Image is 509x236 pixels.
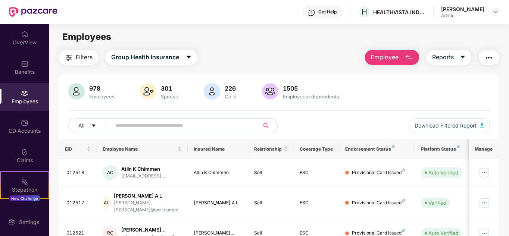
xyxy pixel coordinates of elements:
[59,50,98,65] button: Filters
[262,83,278,100] img: svg+xml;base64,PHN2ZyB4bWxucz0iaHR0cDovL3d3dy53My5vcmcvMjAwMC9zdmciIHhtbG5zOnhsaW5rPSJodHRwOi8vd3...
[21,60,28,67] img: svg+xml;base64,PHN2ZyBpZD0iQmVuZWZpdHMiIHhtbG5zPSJodHRwOi8vd3d3LnczLm9yZy8yMDAwL3N2ZyIgd2lkdGg9Ij...
[308,9,315,16] img: svg+xml;base64,PHN2ZyBpZD0iSGVscC0zMngzMiIgeG1sbnM9Imh0dHA6Ly93d3cudzMub3JnLzIwMDAvc3ZnIiB3aWR0aD...
[223,94,238,100] div: Child
[392,145,395,148] img: svg+xml;base64,PHN2ZyB4bWxucz0iaHR0cDovL3d3dy53My5vcmcvMjAwMC9zdmciIHdpZHRoPSI4IiBoZWlnaHQ9IjgiIH...
[88,94,116,100] div: Employees
[21,148,28,156] img: svg+xml;base64,PHN2ZyBpZD0iQ2xhaW0iIHhtbG5zPSJodHRwOi8vd3d3LnczLm9yZy8yMDAwL3N2ZyIgd2lkdGg9IjIwIi...
[254,169,288,176] div: Self
[457,145,460,148] img: svg+xml;base64,PHN2ZyB4bWxucz0iaHR0cDovL3d3dy53My5vcmcvMjAwMC9zdmciIHdpZHRoPSI4IiBoZWlnaHQ9IjgiIH...
[300,169,333,176] div: ESC
[21,178,28,185] img: svg+xml;base64,PHN2ZyB4bWxucz0iaHR0cDovL3d3dy53My5vcmcvMjAwMC9zdmciIHdpZHRoPSIyMSIgaGVpZ2h0PSIyMC...
[106,50,197,65] button: Group Health Insurancecaret-down
[402,199,405,202] img: svg+xml;base64,PHN2ZyB4bWxucz0iaHR0cDovL3d3dy53My5vcmcvMjAwMC9zdmciIHdpZHRoPSI4IiBoZWlnaHQ9IjgiIH...
[281,94,341,100] div: Employees+dependents
[223,85,238,92] div: 226
[480,123,484,128] img: svg+xml;base64,PHN2ZyB4bWxucz0iaHR0cDovL3d3dy53My5vcmcvMjAwMC9zdmciIHhtbG5zOnhsaW5rPSJodHRwOi8vd3...
[421,146,462,152] div: Platform Status
[65,146,85,152] span: EID
[159,85,180,92] div: 301
[88,85,116,92] div: 978
[254,199,288,207] div: Self
[259,123,274,129] span: search
[121,166,166,173] div: Atlin K Chimmen
[441,6,484,13] div: [PERSON_NAME]
[469,139,499,159] th: Manage
[159,94,180,100] div: Spouse
[478,167,490,179] img: manageButton
[121,226,178,233] div: [PERSON_NAME]...
[427,50,471,65] button: Reportscaret-down
[9,7,57,17] img: New Pazcare Logo
[478,197,490,209] img: manageButton
[194,199,243,207] div: [PERSON_NAME] A L
[62,31,111,42] span: Employees
[66,199,91,207] div: 012517
[188,139,249,159] th: Insured Name
[294,139,339,159] th: Coverage Type
[121,173,166,180] div: [EMAIL_ADDRESS]....
[66,169,91,176] div: 012518
[281,85,341,92] div: 1505
[405,53,413,62] img: svg+xml;base64,PHN2ZyB4bWxucz0iaHR0cDovL3d3dy53My5vcmcvMjAwMC9zdmciIHhtbG5zOnhsaW5rPSJodHRwOi8vd3...
[114,192,182,199] div: [PERSON_NAME] A L
[68,118,114,133] button: Allcaret-down
[103,195,110,210] div: AL
[140,83,156,100] img: svg+xml;base64,PHN2ZyB4bWxucz0iaHR0cDovL3d3dy53My5vcmcvMjAwMC9zdmciIHhtbG5zOnhsaW5rPSJodHRwOi8vd3...
[362,7,367,16] span: H
[91,123,96,129] span: caret-down
[204,83,220,100] img: svg+xml;base64,PHN2ZyB4bWxucz0iaHR0cDovL3d3dy53My5vcmcvMjAwMC9zdmciIHhtbG5zOnhsaW5rPSJodHRwOi8vd3...
[68,83,85,100] img: svg+xml;base64,PHN2ZyB4bWxucz0iaHR0cDovL3d3dy53My5vcmcvMjAwMC9zdmciIHhtbG5zOnhsaW5rPSJodHRwOi8vd3...
[432,53,454,62] span: Reports
[8,218,15,226] img: svg+xml;base64,PHN2ZyBpZD0iU2V0dGluZy0yMHgyMCIgeG1sbnM9Imh0dHA6Ly93d3cudzMub3JnLzIwMDAvc3ZnIiB3aW...
[248,139,294,159] th: Relationship
[259,118,278,133] button: search
[373,9,425,16] div: HEALTHVISTA INDIA LIMITED
[76,53,93,62] span: Filters
[9,195,40,201] div: New Challenge
[371,53,399,62] span: Employee
[352,199,405,207] div: Provisional Card Issued
[103,146,176,152] span: Employee Name
[59,139,97,159] th: EID
[21,207,28,215] img: svg+xml;base64,PHN2ZyBpZD0iRW5kb3JzZW1lbnRzIiB4bWxucz0iaHR0cDovL3d3dy53My5vcmcvMjAwMC9zdmciIHdpZH...
[21,31,28,38] img: svg+xml;base64,PHN2ZyBpZD0iSG9tZSIgeG1sbnM9Imh0dHA6Ly93d3cudzMub3JnLzIwMDAvc3ZnIiB3aWR0aD0iMjAiIG...
[428,169,458,176] div: Auto Verified
[17,218,41,226] div: Settings
[21,119,28,126] img: svg+xml;base64,PHN2ZyBpZD0iQ0RfQWNjb3VudHMiIGRhdGEtbmFtZT0iQ0QgQWNjb3VudHMiIHhtbG5zPSJodHRwOi8vd3...
[493,9,499,15] img: svg+xml;base64,PHN2ZyBpZD0iRHJvcGRvd24tMzJ4MzIiIHhtbG5zPSJodHRwOi8vd3d3LnczLm9yZy8yMDAwL3N2ZyIgd2...
[114,199,182,214] div: [PERSON_NAME].[PERSON_NAME]@porteamed...
[402,169,405,172] img: svg+xml;base64,PHN2ZyB4bWxucz0iaHR0cDovL3d3dy53My5vcmcvMjAwMC9zdmciIHdpZHRoPSI4IiBoZWlnaHQ9IjgiIH...
[21,89,28,97] img: svg+xml;base64,PHN2ZyBpZD0iRW1wbG95ZWVzIiB4bWxucz0iaHR0cDovL3d3dy53My5vcmcvMjAwMC9zdmciIHdpZHRoPS...
[345,146,409,152] div: Endorsement Status
[415,122,477,130] span: Download Filtered Report
[97,139,188,159] th: Employee Name
[402,229,405,232] img: svg+xml;base64,PHN2ZyB4bWxucz0iaHR0cDovL3d3dy53My5vcmcvMjAwMC9zdmciIHdpZHRoPSI4IiBoZWlnaHQ9IjgiIH...
[318,9,337,15] div: Get Help
[186,54,192,61] span: caret-down
[428,199,446,207] div: Verified
[103,165,118,180] div: AC
[78,122,84,130] span: All
[409,118,490,133] button: Download Filtered Report
[111,53,179,62] span: Group Health Insurance
[365,50,419,65] button: Employee
[194,169,243,176] div: Atlin K Chimmen
[65,53,74,62] img: svg+xml;base64,PHN2ZyB4bWxucz0iaHR0cDovL3d3dy53My5vcmcvMjAwMC9zdmciIHdpZHRoPSIyNCIgaGVpZ2h0PSIyNC...
[441,13,484,19] div: Admin
[352,169,405,176] div: Provisional Card Issued
[460,54,466,61] span: caret-down
[484,53,493,62] img: svg+xml;base64,PHN2ZyB4bWxucz0iaHR0cDovL3d3dy53My5vcmcvMjAwMC9zdmciIHdpZHRoPSIyNCIgaGVpZ2h0PSIyNC...
[1,186,49,193] div: Stepathon
[300,199,333,207] div: ESC
[254,146,282,152] span: Relationship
